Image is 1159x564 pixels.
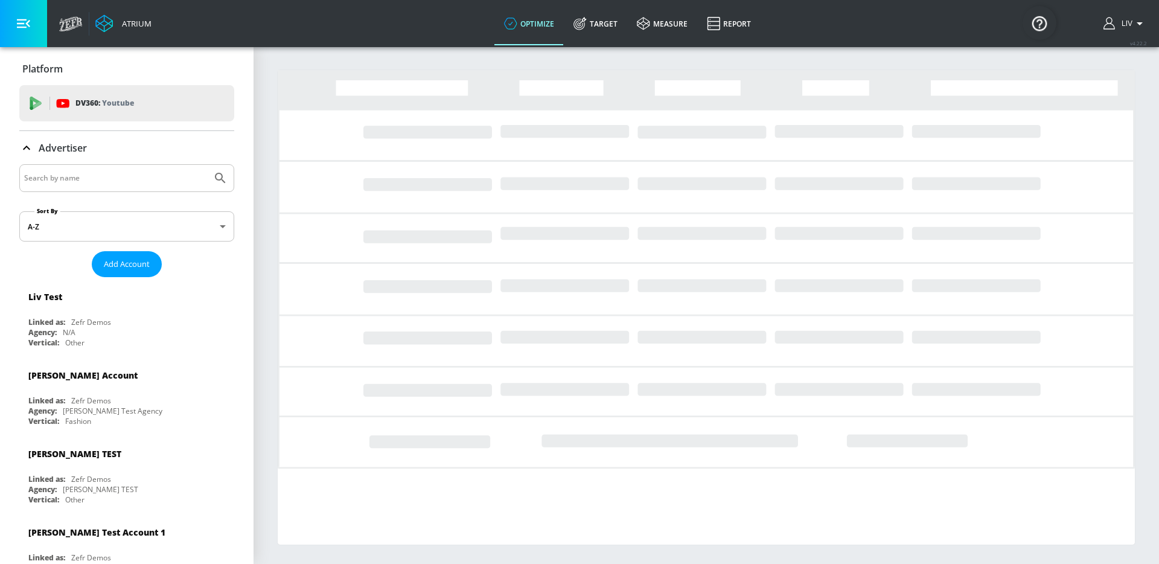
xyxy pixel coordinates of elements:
[63,484,138,495] div: [PERSON_NAME] TEST
[19,361,234,429] div: [PERSON_NAME] AccountLinked as:Zefr DemosAgency:[PERSON_NAME] Test AgencyVertical:Fashion
[28,484,57,495] div: Agency:
[697,2,761,45] a: Report
[19,439,234,508] div: [PERSON_NAME] TESTLinked as:Zefr DemosAgency:[PERSON_NAME] TESTVertical:Other
[71,317,111,327] div: Zefr Demos
[71,396,111,406] div: Zefr Demos
[65,495,85,505] div: Other
[1023,6,1056,40] button: Open Resource Center
[28,406,57,416] div: Agency:
[39,141,87,155] p: Advertiser
[28,553,65,563] div: Linked as:
[92,251,162,277] button: Add Account
[19,52,234,86] div: Platform
[63,406,162,416] div: [PERSON_NAME] Test Agency
[19,211,234,242] div: A-Z
[1130,40,1147,46] span: v 4.22.2
[28,370,138,381] div: [PERSON_NAME] Account
[95,14,152,33] a: Atrium
[28,338,59,348] div: Vertical:
[28,448,121,460] div: [PERSON_NAME] TEST
[28,527,165,538] div: [PERSON_NAME] Test Account 1
[102,97,134,109] p: Youtube
[28,317,65,327] div: Linked as:
[22,62,63,75] p: Platform
[28,327,57,338] div: Agency:
[627,2,697,45] a: measure
[564,2,627,45] a: Target
[34,207,60,215] label: Sort By
[65,338,85,348] div: Other
[19,85,234,121] div: DV360: Youtube
[28,474,65,484] div: Linked as:
[28,396,65,406] div: Linked as:
[494,2,564,45] a: optimize
[104,257,150,271] span: Add Account
[24,170,207,186] input: Search by name
[63,327,75,338] div: N/A
[19,131,234,165] div: Advertiser
[28,291,62,303] div: Liv Test
[117,18,152,29] div: Atrium
[65,416,91,426] div: Fashion
[28,495,59,505] div: Vertical:
[1103,16,1147,31] button: Liv
[19,282,234,351] div: Liv TestLinked as:Zefr DemosAgency:N/AVertical:Other
[71,474,111,484] div: Zefr Demos
[75,97,134,110] p: DV360:
[1117,19,1132,28] span: login as: liv.ho@zefr.com
[71,553,111,563] div: Zefr Demos
[28,416,59,426] div: Vertical:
